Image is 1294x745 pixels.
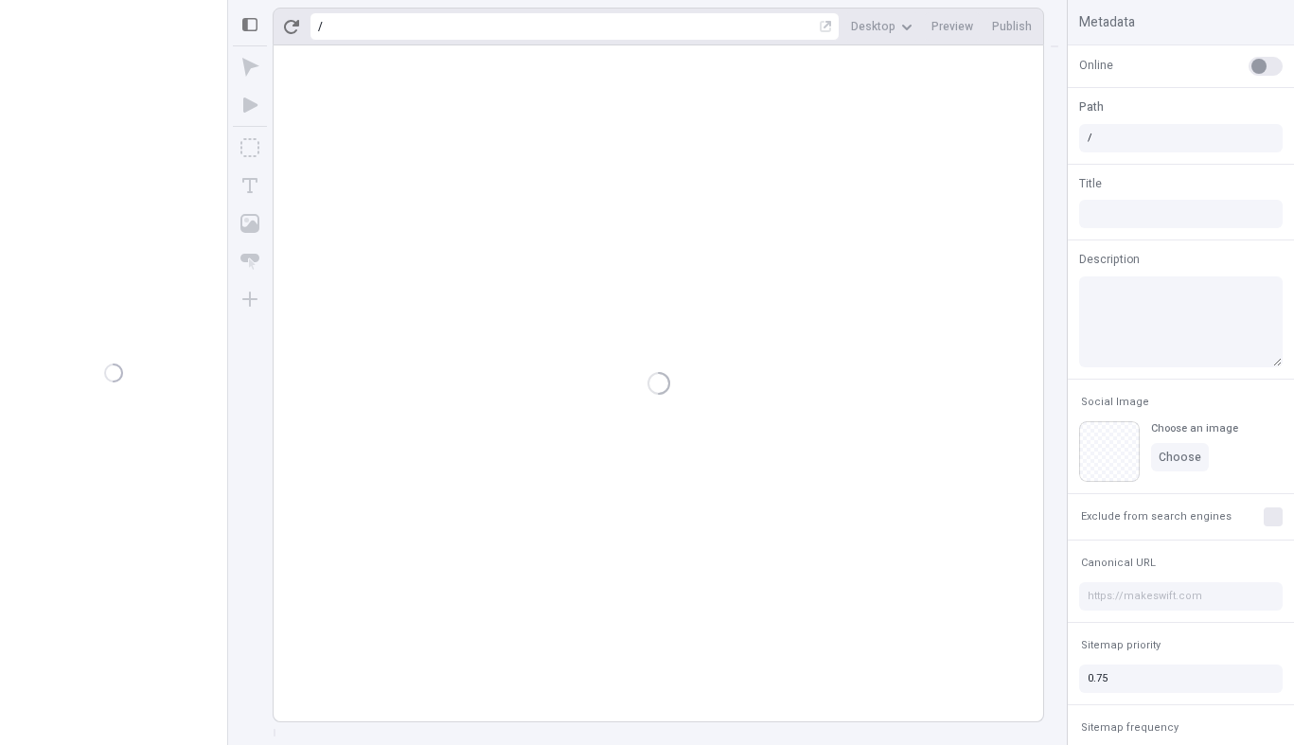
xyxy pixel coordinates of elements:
[843,12,920,41] button: Desktop
[1151,443,1209,471] button: Choose
[1081,720,1179,735] span: Sitemap frequency
[851,19,895,34] span: Desktop
[1079,57,1113,74] span: Online
[1077,506,1235,528] button: Exclude from search engines
[931,19,973,34] span: Preview
[992,19,1032,34] span: Publish
[1081,509,1232,523] span: Exclude from search engines
[924,12,981,41] button: Preview
[1077,391,1153,414] button: Social Image
[233,206,267,240] button: Image
[1151,421,1238,435] div: Choose an image
[318,19,323,34] div: /
[233,131,267,165] button: Box
[233,169,267,203] button: Text
[1079,582,1283,611] input: https://makeswift.com
[1079,251,1140,268] span: Description
[1077,552,1160,575] button: Canonical URL
[1077,717,1182,739] button: Sitemap frequency
[984,12,1039,41] button: Publish
[1159,450,1201,465] span: Choose
[233,244,267,278] button: Button
[1077,634,1164,657] button: Sitemap priority
[1081,395,1149,409] span: Social Image
[1081,638,1161,652] span: Sitemap priority
[1079,175,1102,192] span: Title
[1079,98,1104,115] span: Path
[1081,556,1156,570] span: Canonical URL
